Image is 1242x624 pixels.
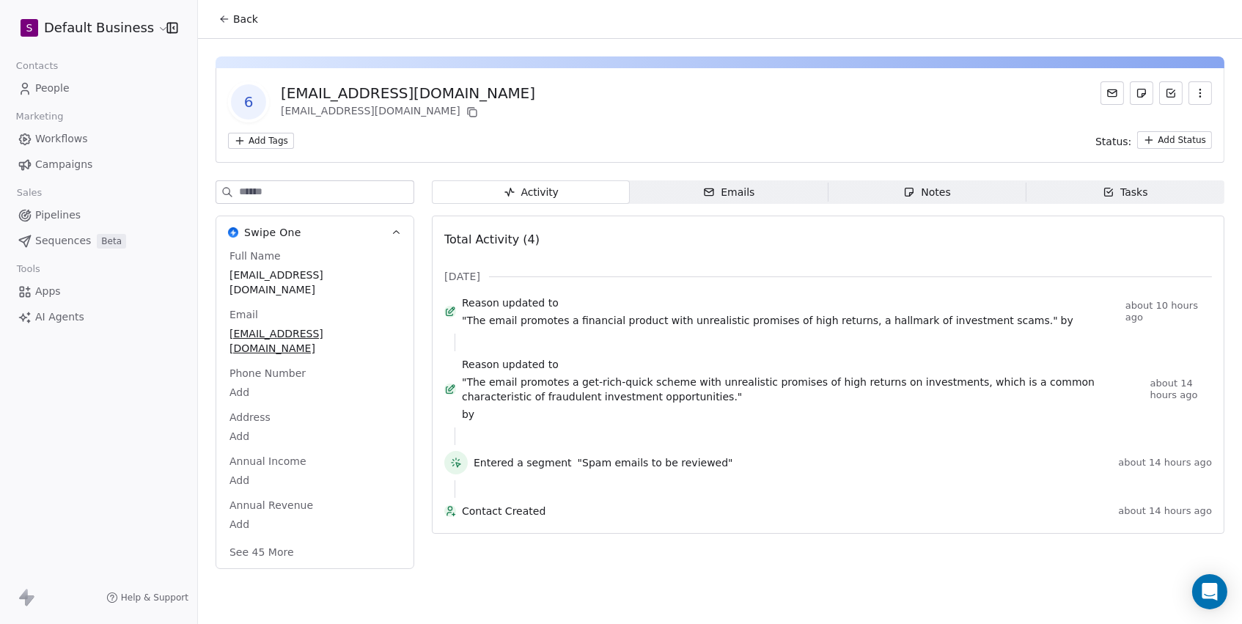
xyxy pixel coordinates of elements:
[12,305,185,329] a: AI Agents
[233,12,258,26] span: Back
[462,407,474,422] span: by
[229,326,400,356] span: [EMAIL_ADDRESS][DOMAIN_NAME]
[35,208,81,223] span: Pipelines
[903,185,950,200] div: Notes
[227,498,316,513] span: Annual Revenue
[26,21,33,35] span: S
[281,103,535,121] div: [EMAIL_ADDRESS][DOMAIN_NAME]
[1118,457,1212,469] span: about 14 hours ago
[502,296,559,310] span: updated to
[12,76,185,100] a: People
[229,385,400,400] span: Add
[444,269,480,284] span: [DATE]
[216,249,414,568] div: Swipe OneSwipe One
[474,455,572,470] span: Entered a segment
[35,157,92,172] span: Campaigns
[502,357,559,372] span: updated to
[462,296,499,310] span: Reason
[281,83,535,103] div: [EMAIL_ADDRESS][DOMAIN_NAME]
[227,410,273,425] span: Address
[462,504,1112,518] span: Contact Created
[227,249,284,263] span: Full Name
[12,127,185,151] a: Workflows
[229,473,400,488] span: Add
[12,203,185,227] a: Pipelines
[35,284,61,299] span: Apps
[35,233,91,249] span: Sequences
[227,454,309,469] span: Annual Income
[1118,505,1212,517] span: about 14 hours ago
[10,182,48,204] span: Sales
[1192,574,1227,609] div: Open Intercom Messenger
[1125,300,1212,323] span: about 10 hours ago
[12,229,185,253] a: SequencesBeta
[227,366,309,381] span: Phone Number
[18,15,156,40] button: SDefault Business
[12,153,185,177] a: Campaigns
[244,225,301,240] span: Swipe One
[35,309,84,325] span: AI Agents
[35,81,70,96] span: People
[35,131,88,147] span: Workflows
[10,258,46,280] span: Tools
[578,455,733,470] span: "Spam emails to be reviewed"
[231,84,266,120] span: 6
[221,539,303,565] button: See 45 More
[1103,185,1148,200] div: Tasks
[462,357,499,372] span: Reason
[121,592,188,603] span: Help & Support
[106,592,188,603] a: Help & Support
[227,307,261,322] span: Email
[210,6,267,32] button: Back
[229,429,400,444] span: Add
[1137,131,1212,149] button: Add Status
[1061,313,1073,328] span: by
[10,55,65,77] span: Contacts
[216,216,414,249] button: Swipe OneSwipe One
[1150,378,1213,401] span: about 14 hours ago
[462,313,1058,328] span: "The email promotes a financial product with unrealistic promises of high returns, a hallmark of ...
[228,227,238,238] img: Swipe One
[12,279,185,304] a: Apps
[44,18,154,37] span: Default Business
[229,268,400,297] span: [EMAIL_ADDRESS][DOMAIN_NAME]
[10,106,70,128] span: Marketing
[229,517,400,532] span: Add
[228,133,294,149] button: Add Tags
[1095,134,1131,149] span: Status:
[462,375,1144,404] span: "The email promotes a get-rich-quick scheme with unrealistic promises of high returns on investme...
[444,232,540,246] span: Total Activity (4)
[703,185,754,200] div: Emails
[97,234,126,249] span: Beta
